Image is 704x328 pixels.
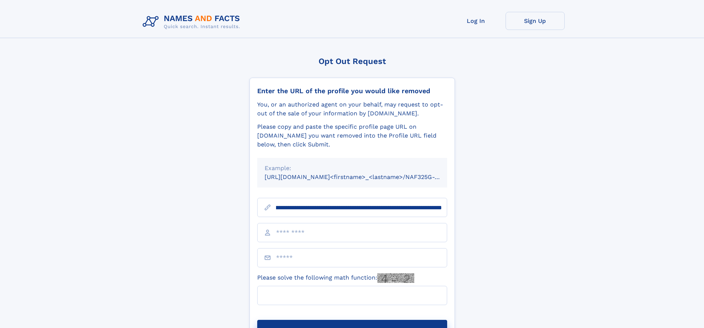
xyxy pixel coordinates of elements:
[446,12,506,30] a: Log In
[257,100,447,118] div: You, or an authorized agent on your behalf, may request to opt-out of the sale of your informatio...
[265,173,461,180] small: [URL][DOMAIN_NAME]<firstname>_<lastname>/NAF325G-xxxxxxxx
[140,12,246,32] img: Logo Names and Facts
[257,87,447,95] div: Enter the URL of the profile you would like removed
[265,164,440,173] div: Example:
[249,57,455,66] div: Opt Out Request
[257,122,447,149] div: Please copy and paste the specific profile page URL on [DOMAIN_NAME] you want removed into the Pr...
[257,273,414,283] label: Please solve the following math function:
[506,12,565,30] a: Sign Up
